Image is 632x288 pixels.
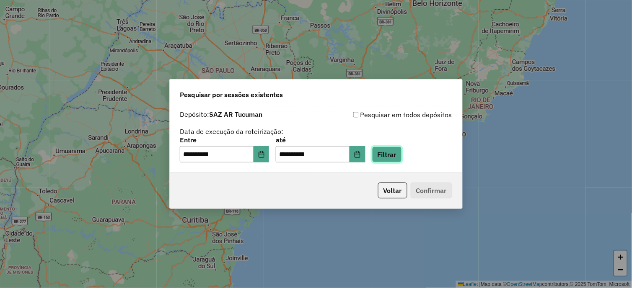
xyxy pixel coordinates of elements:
button: Voltar [378,183,407,198]
div: Pesquisar em todos depósitos [316,110,452,120]
label: até [276,135,365,145]
button: Filtrar [372,147,402,162]
button: Choose Date [350,146,365,163]
label: Depósito: [180,109,262,119]
strong: SAZ AR Tucuman [209,110,262,118]
button: Choose Date [254,146,269,163]
label: Entre [180,135,269,145]
span: Pesquisar por sessões existentes [180,90,283,100]
label: Data de execução da roteirização: [180,126,283,136]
